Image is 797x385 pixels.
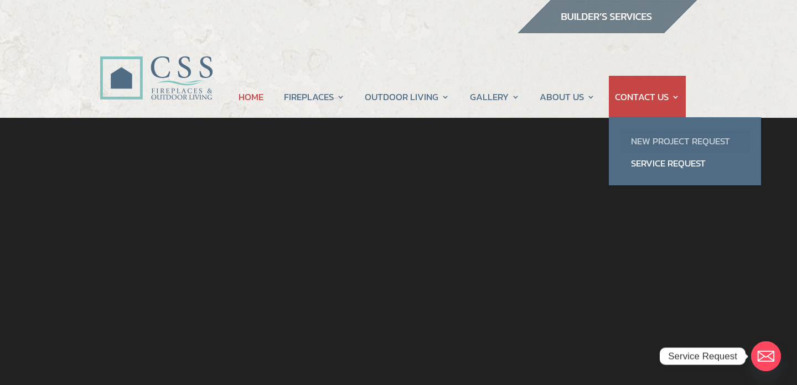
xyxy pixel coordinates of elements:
[517,23,697,37] a: builder services construction supply
[239,76,263,118] a: HOME
[470,76,520,118] a: GALLERY
[620,130,750,152] a: New Project Request
[540,76,595,118] a: ABOUT US
[615,76,680,118] a: CONTACT US
[284,76,345,118] a: FIREPLACES
[365,76,449,118] a: OUTDOOR LIVING
[620,152,750,174] a: Service Request
[100,25,213,106] img: CSS Fireplaces & Outdoor Living (Formerly Construction Solutions & Supply)- Jacksonville Ormond B...
[751,341,781,371] a: Email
